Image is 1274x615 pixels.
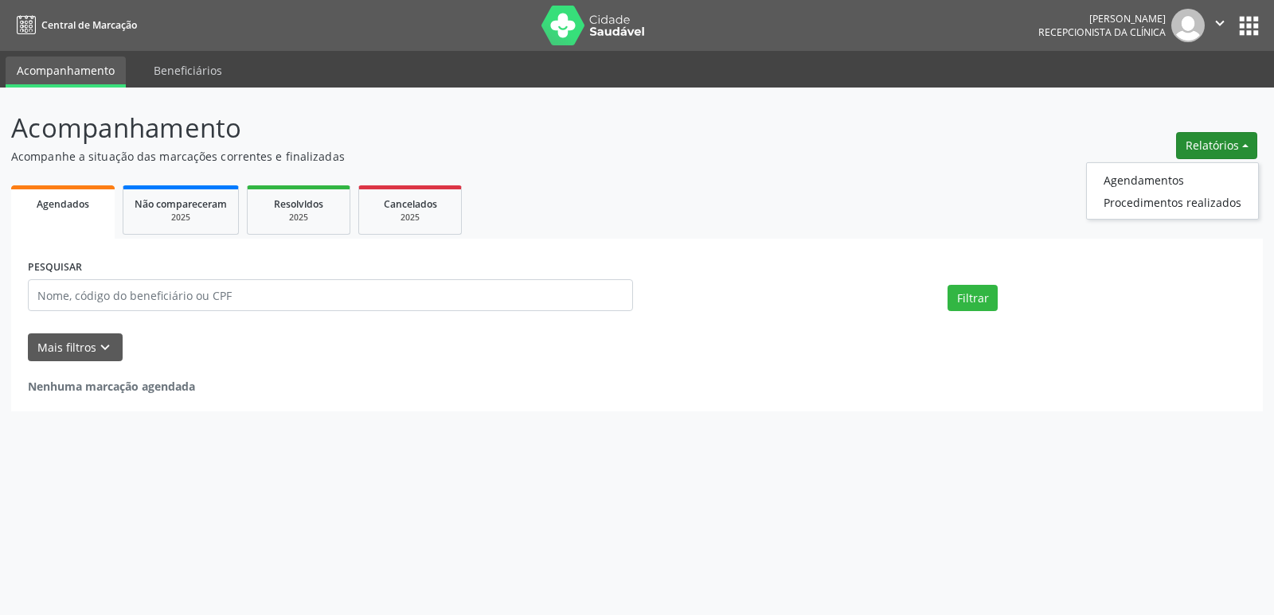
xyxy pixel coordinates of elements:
[1171,9,1205,42] img: img
[1038,25,1166,39] span: Recepcionista da clínica
[1176,132,1257,159] button: Relatórios
[28,255,82,280] label: PESQUISAR
[28,379,195,394] strong: Nenhuma marcação agendada
[37,197,89,211] span: Agendados
[1087,191,1258,213] a: Procedimentos realizados
[948,285,998,312] button: Filtrar
[384,197,437,211] span: Cancelados
[1235,12,1263,40] button: apps
[6,56,126,88] a: Acompanhamento
[1205,9,1235,42] button: 
[1038,12,1166,25] div: [PERSON_NAME]
[1087,169,1258,191] a: Agendamentos
[28,279,633,311] input: Nome, código do beneficiário ou CPF
[274,197,323,211] span: Resolvidos
[11,148,887,165] p: Acompanhe a situação das marcações correntes e finalizadas
[11,108,887,148] p: Acompanhamento
[143,56,233,84] a: Beneficiários
[41,18,137,32] span: Central de Marcação
[1086,162,1259,220] ul: Relatórios
[370,212,450,224] div: 2025
[1211,14,1229,32] i: 
[96,339,114,356] i: keyboard_arrow_down
[135,197,227,211] span: Não compareceram
[259,212,338,224] div: 2025
[28,333,123,361] button: Mais filtroskeyboard_arrow_down
[135,212,227,224] div: 2025
[11,12,137,38] a: Central de Marcação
